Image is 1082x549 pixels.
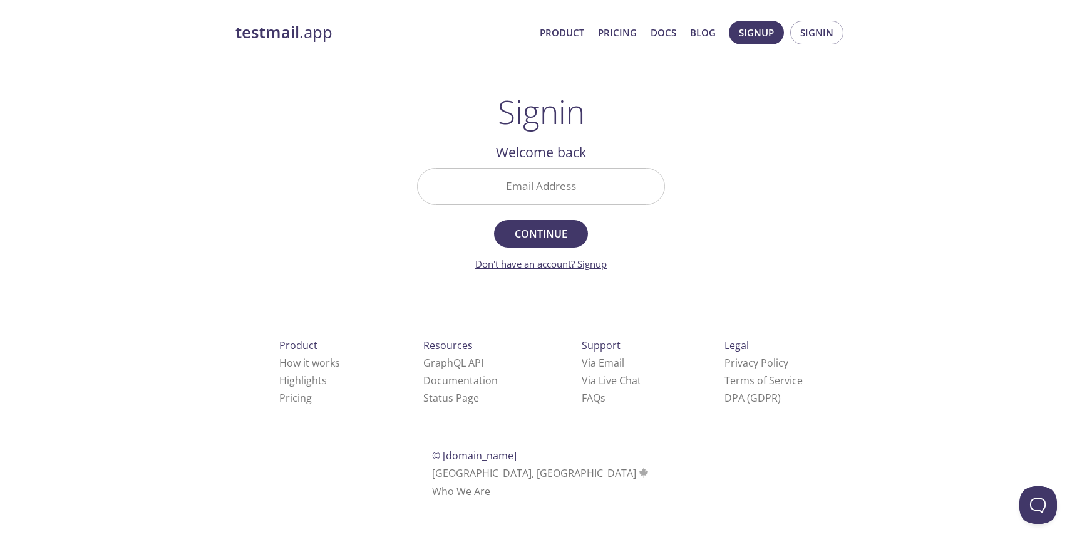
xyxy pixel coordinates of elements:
span: s [600,391,605,405]
h1: Signin [498,93,585,130]
a: Highlights [279,374,327,387]
a: Terms of Service [724,374,803,387]
span: Resources [423,338,473,352]
span: Continue [508,225,574,243]
span: Legal [724,338,749,352]
span: © [DOMAIN_NAME] [432,449,517,463]
button: Signin [790,21,843,44]
a: testmail.app [235,22,530,43]
a: DPA (GDPR) [724,391,781,405]
a: Blog [690,24,716,41]
a: FAQ [582,391,605,405]
a: Don't have an account? Signup [475,258,607,270]
button: Signup [729,21,784,44]
span: Product [279,338,317,352]
a: Status Page [423,391,479,405]
a: Pricing [598,24,637,41]
iframe: Help Scout Beacon - Open [1019,486,1057,524]
a: Via Live Chat [582,374,641,387]
strong: testmail [235,21,299,43]
button: Continue [494,220,588,248]
span: [GEOGRAPHIC_DATA], [GEOGRAPHIC_DATA] [432,466,651,480]
a: Documentation [423,374,498,387]
span: Signin [800,24,833,41]
a: Via Email [582,356,624,370]
a: How it works [279,356,340,370]
h2: Welcome back [417,142,665,163]
a: Privacy Policy [724,356,788,370]
a: GraphQL API [423,356,483,370]
a: Product [540,24,584,41]
a: Docs [651,24,676,41]
a: Pricing [279,391,312,405]
span: Support [582,338,621,352]
span: Signup [739,24,774,41]
a: Who We Are [432,484,490,498]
